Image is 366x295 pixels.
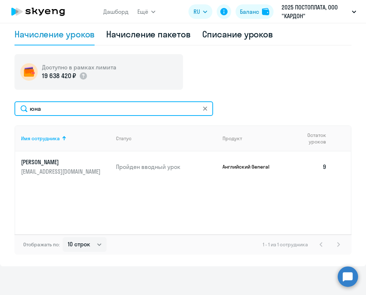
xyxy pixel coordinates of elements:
div: Статус [116,135,217,142]
span: Отображать по: [23,241,60,248]
p: [EMAIL_ADDRESS][DOMAIN_NAME] [21,167,102,175]
span: 1 - 1 из 1 сотрудника [263,241,308,248]
p: Английский General [222,163,277,170]
span: RU [194,7,200,16]
div: Баланс [240,7,259,16]
div: Имя сотрудника [21,135,110,142]
img: balance [262,8,269,15]
a: [PERSON_NAME][EMAIL_ADDRESS][DOMAIN_NAME] [21,158,110,175]
button: 2025 ПОСТОПЛАТА, ООО "КАРДОН" [278,3,360,20]
p: 19 638 420 ₽ [42,71,76,81]
div: Списание уроков [202,28,273,40]
div: Остаток уроков [290,132,333,145]
span: Остаток уроков [290,132,326,145]
p: 2025 ПОСТОПЛАТА, ООО "КАРДОН" [282,3,349,20]
a: Дашборд [103,8,129,15]
p: Пройден вводный урок [116,163,217,171]
img: wallet-circle.png [20,63,38,81]
span: Ещё [137,7,148,16]
input: Поиск по имени, email, продукту или статусу [14,101,213,116]
div: Начисление пакетов [106,28,190,40]
div: Начисление уроков [14,28,95,40]
div: Продукт [222,135,242,142]
div: Имя сотрудника [21,135,60,142]
td: 9 [284,151,333,182]
p: [PERSON_NAME] [21,158,102,166]
div: Статус [116,135,132,142]
button: Ещё [137,4,155,19]
div: Продукт [222,135,284,142]
h5: Доступно в рамках лимита [42,63,116,71]
button: RU [188,4,212,19]
button: Балансbalance [236,4,274,19]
